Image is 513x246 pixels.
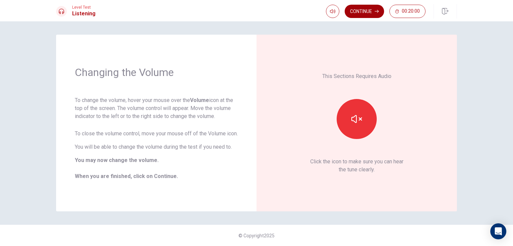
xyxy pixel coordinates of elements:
p: To close the volume control, move your mouse off of the Volume icon. [75,130,238,138]
p: Click the icon to make sure you can hear the tune clearly. [310,158,403,174]
span: © Copyright 2025 [238,233,275,238]
div: Open Intercom Messenger [490,223,506,239]
strong: Volume [190,97,209,103]
span: Level Test [72,5,96,10]
button: Continue [345,5,384,18]
p: To change the volume, hover your mouse over the icon at the top of the screen. The volume control... [75,96,238,120]
p: You will be able to change the volume during the test if you need to. [75,143,238,151]
button: 00:20:00 [389,5,425,18]
h1: Listening [72,10,96,18]
p: This Sections Requires Audio [322,72,391,80]
b: You may now change the volume. When you are finished, click on Continue. [75,157,178,179]
span: 00:20:00 [402,9,420,14]
h1: Changing the Volume [75,66,238,79]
